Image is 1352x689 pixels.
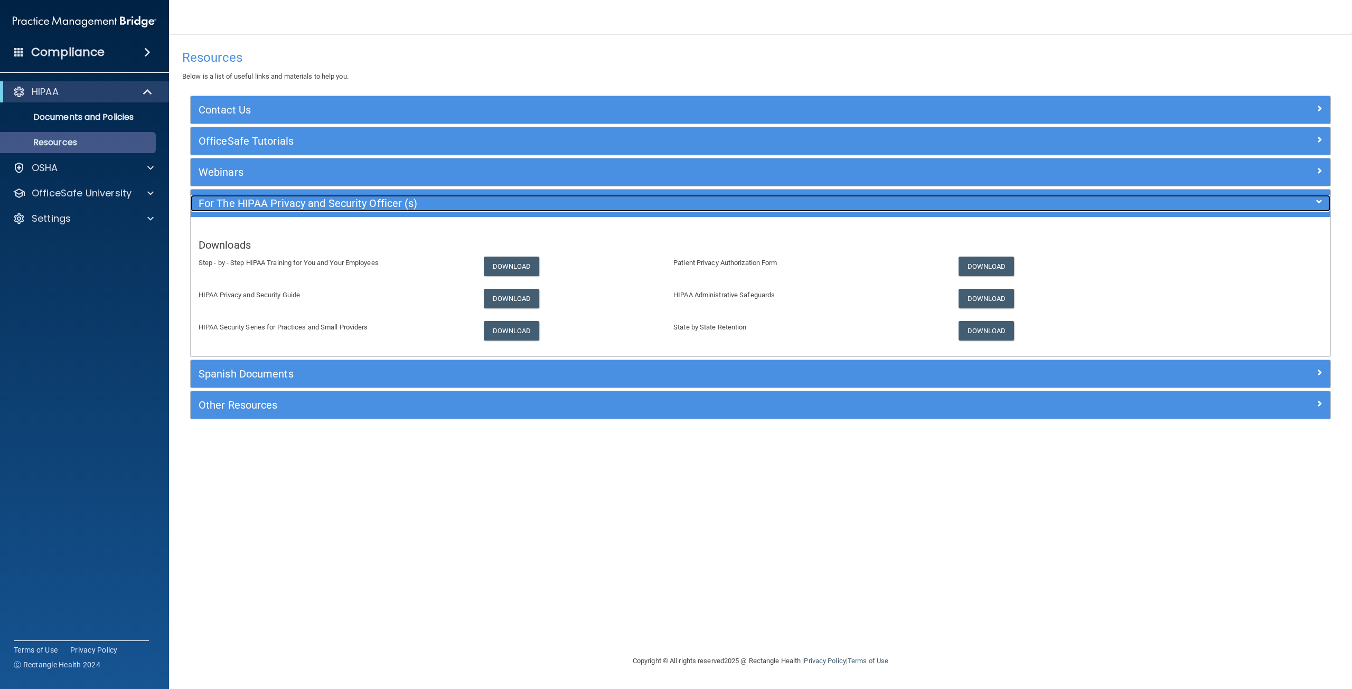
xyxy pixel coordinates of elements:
[199,104,1038,116] h5: Contact Us
[199,197,1038,209] h5: For The HIPAA Privacy and Security Officer (s)
[484,289,540,308] a: Download
[32,187,132,200] p: OfficeSafe University
[568,644,953,678] div: Copyright © All rights reserved 2025 @ Rectangle Health | |
[14,645,58,655] a: Terms of Use
[959,289,1015,308] a: Download
[32,212,71,225] p: Settings
[199,397,1322,413] a: Other Resources
[199,289,468,301] p: HIPAA Privacy and Security Guide
[199,133,1322,149] a: OfficeSafe Tutorials
[959,321,1015,341] a: Download
[199,164,1322,181] a: Webinars
[673,289,943,301] p: HIPAA Administrative Safeguards
[7,112,151,122] p: Documents and Policies
[7,137,151,148] p: Resources
[14,659,100,670] span: Ⓒ Rectangle Health 2024
[13,86,153,98] a: HIPAA
[31,45,105,60] h4: Compliance
[199,101,1322,118] a: Contact Us
[199,365,1322,382] a: Spanish Documents
[199,399,1038,411] h5: Other Resources
[959,257,1015,276] a: Download
[673,257,943,269] p: Patient Privacy Authorization Form
[182,72,349,80] span: Below is a list of useful links and materials to help you.
[199,239,1322,251] h5: Downloads
[199,257,468,269] p: Step - by - Step HIPAA Training for You and Your Employees
[13,187,154,200] a: OfficeSafe University
[32,162,58,174] p: OSHA
[804,657,846,665] a: Privacy Policy
[199,166,1038,178] h5: Webinars
[32,86,59,98] p: HIPAA
[848,657,888,665] a: Terms of Use
[13,162,154,174] a: OSHA
[70,645,118,655] a: Privacy Policy
[199,321,468,334] p: HIPAA Security Series for Practices and Small Providers
[199,195,1322,212] a: For The HIPAA Privacy and Security Officer (s)
[182,51,1339,64] h4: Resources
[13,11,156,32] img: PMB logo
[13,212,154,225] a: Settings
[484,321,540,341] a: Download
[484,257,540,276] a: Download
[673,321,943,334] p: State by State Retention
[199,368,1038,380] h5: Spanish Documents
[199,135,1038,147] h5: OfficeSafe Tutorials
